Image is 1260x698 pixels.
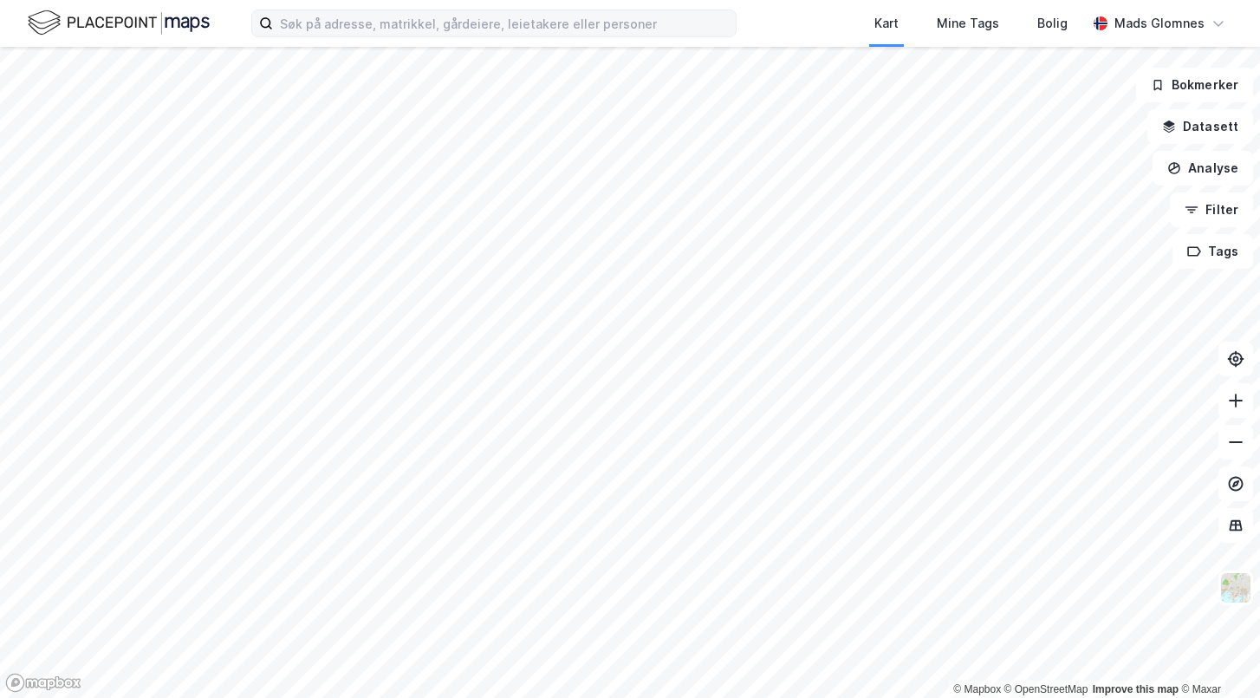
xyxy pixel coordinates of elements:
[1004,683,1088,695] a: OpenStreetMap
[1219,571,1252,604] img: Z
[1170,192,1253,227] button: Filter
[1147,109,1253,144] button: Datasett
[1093,683,1179,695] a: Improve this map
[874,13,899,34] div: Kart
[937,13,999,34] div: Mine Tags
[28,8,210,38] img: logo.f888ab2527a4732fd821a326f86c7f29.svg
[1136,68,1253,102] button: Bokmerker
[1037,13,1068,34] div: Bolig
[1172,234,1253,269] button: Tags
[1114,13,1205,34] div: Mads Glomnes
[1173,615,1260,698] div: Kontrollprogram for chat
[5,673,81,693] a: Mapbox homepage
[273,10,736,36] input: Søk på adresse, matrikkel, gårdeiere, leietakere eller personer
[1153,151,1253,186] button: Analyse
[1173,615,1260,698] iframe: Chat Widget
[953,683,1001,695] a: Mapbox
